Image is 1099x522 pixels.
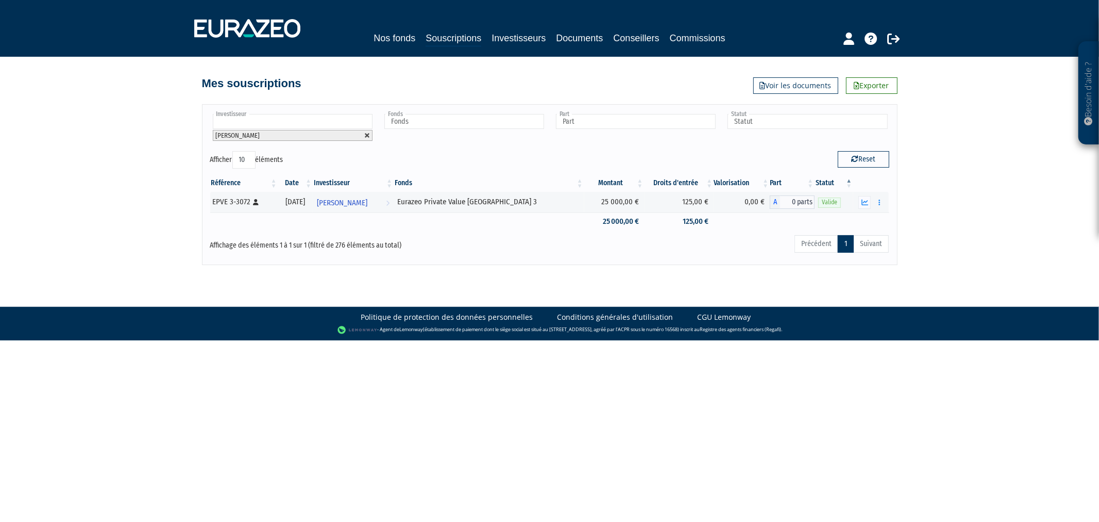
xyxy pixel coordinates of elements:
[202,77,301,90] h4: Mes souscriptions
[216,132,260,139] span: [PERSON_NAME]
[556,31,603,45] a: Documents
[399,326,423,333] a: Lemonway
[317,193,367,213] span: [PERSON_NAME]
[313,174,394,192] th: Investisseur: activer pour trier la colonne par ordre croissant
[815,174,853,192] th: Statut : activer pour trier la colonne par ordre d&eacute;croissant
[714,174,770,192] th: Valorisation: activer pour trier la colonne par ordre croissant
[670,31,725,45] a: Commissions
[210,151,283,169] label: Afficher éléments
[278,174,313,192] th: Date: activer pour trier la colonne par ordre croissant
[374,31,415,45] a: Nos fonds
[838,151,889,168] button: Reset
[584,192,645,213] td: 25 000,00 €
[780,195,815,209] span: 0 parts
[698,312,751,322] a: CGU Lemonway
[253,199,259,205] i: [Français] Personne physique
[770,174,815,192] th: Part: activer pour trier la colonne par ordre croissant
[770,195,815,209] div: A - Eurazeo Private Value Europe 3
[645,192,714,213] td: 125,00 €
[753,77,838,94] a: Voir les documents
[818,198,841,207] span: Valide
[386,193,390,213] i: Voir l'investisseur
[397,197,581,207] div: Eurazeo Private Value [GEOGRAPHIC_DATA] 3
[10,325,1089,335] div: - Agent de (établissement de paiement dont le siège social est situé au [STREET_ADDRESS], agréé p...
[838,235,854,253] a: 1
[213,197,275,207] div: EPVE 3-3072
[194,19,300,38] img: 1732889491-logotype_eurazeo_blanc_rvb.png
[614,31,660,45] a: Conseillers
[846,77,898,94] a: Exporter
[645,174,714,192] th: Droits d'entrée: activer pour trier la colonne par ordre croissant
[337,325,377,335] img: logo-lemonway.png
[557,312,673,322] a: Conditions générales d'utilisation
[645,213,714,231] td: 125,00 €
[282,197,309,207] div: [DATE]
[492,31,546,45] a: Investisseurs
[584,174,645,192] th: Montant: activer pour trier la colonne par ordre croissant
[1083,47,1095,140] p: Besoin d'aide ?
[313,192,394,213] a: [PERSON_NAME]
[394,174,584,192] th: Fonds: activer pour trier la colonne par ordre croissant
[714,192,770,213] td: 0,00 €
[210,174,278,192] th: Référence : activer pour trier la colonne par ordre croissant
[210,234,484,251] div: Affichage des éléments 1 à 1 sur 1 (filtré de 276 éléments au total)
[426,31,481,47] a: Souscriptions
[232,151,256,169] select: Afficheréléments
[770,195,780,209] span: A
[361,312,533,322] a: Politique de protection des données personnelles
[584,213,645,231] td: 25 000,00 €
[700,326,781,333] a: Registre des agents financiers (Regafi)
